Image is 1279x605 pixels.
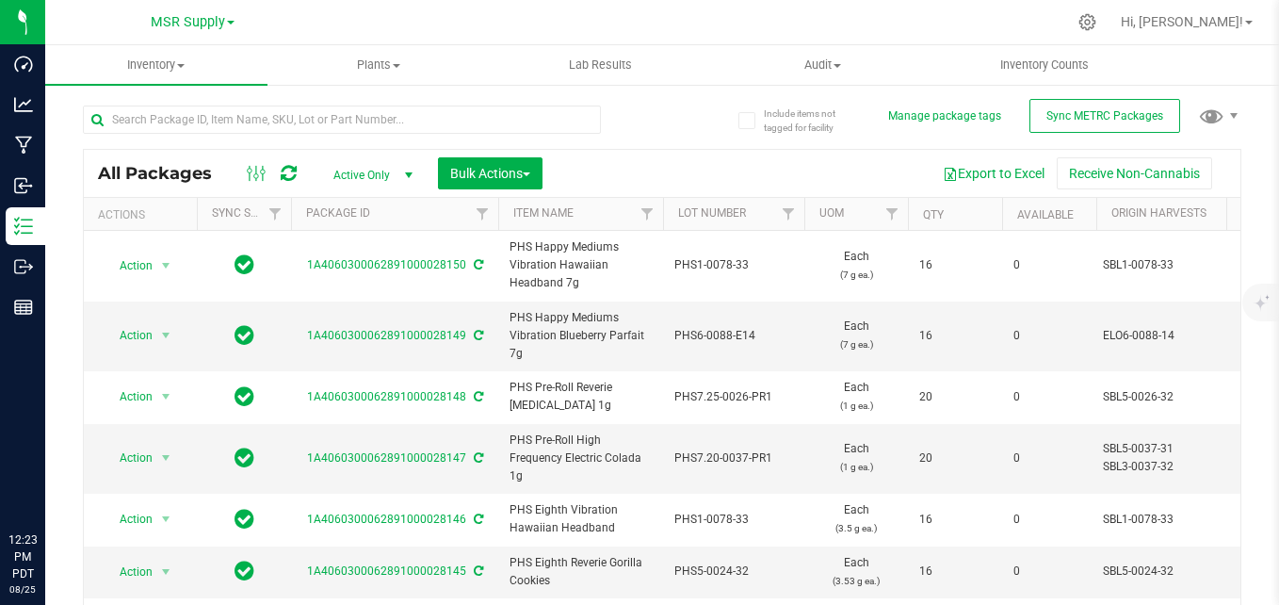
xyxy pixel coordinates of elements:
[14,55,33,74] inline-svg: Dashboard
[919,388,991,406] span: 20
[1013,450,1085,467] span: 0
[1046,109,1163,123] span: Sync METRC Packages
[154,253,178,279] span: select
[816,266,897,284] p: (7 g ea.)
[56,451,78,474] iframe: Resource center unread badge
[1103,327,1279,345] div: ELO6-0088-14
[674,256,793,274] span: PHS1-0078-33
[268,57,489,74] span: Plants
[816,379,897,415] span: Each
[307,564,466,578] a: 1A4060300062891000028145
[816,440,897,476] span: Each
[674,388,793,406] span: PHS7.25-0026-PR1
[632,198,663,230] a: Filter
[1013,563,1085,580] span: 0
[711,45,933,85] a: Audit
[510,379,652,415] span: PHS Pre-Roll Reverie [MEDICAL_DATA] 1g
[471,258,483,271] span: Sync from Compliance System
[151,14,225,30] span: MSR Supply
[510,432,652,486] span: PHS Pre-Roll High Frequency Electric Colada 1g
[235,506,254,532] span: In Sync
[816,519,897,537] p: (3.5 g ea.)
[1121,14,1243,29] span: Hi, [PERSON_NAME]!
[816,501,897,537] span: Each
[103,559,154,585] span: Action
[307,390,466,403] a: 1A4060300062891000028148
[510,309,652,364] span: PHS Happy Mediums Vibration Blueberry Parfait 7g
[975,57,1114,74] span: Inventory Counts
[1057,157,1212,189] button: Receive Non-Cannabis
[467,198,498,230] a: Filter
[919,256,991,274] span: 16
[306,206,370,220] a: Package ID
[103,253,154,279] span: Action
[307,451,466,465] a: 1A4060300062891000028147
[674,511,793,529] span: PHS1-0078-33
[816,318,897,353] span: Each
[816,248,897,284] span: Each
[923,208,944,221] a: Qty
[103,445,154,471] span: Action
[235,384,254,410] span: In Sync
[1111,206,1206,220] a: Origin Harvests
[1013,511,1085,529] span: 0
[45,57,267,74] span: Inventory
[14,136,33,155] inline-svg: Manufacturing
[471,390,483,403] span: Sync from Compliance System
[933,45,1156,85] a: Inventory Counts
[931,157,1057,189] button: Export to Excel
[14,95,33,114] inline-svg: Analytics
[1013,327,1085,345] span: 0
[1076,13,1099,31] div: Manage settings
[98,163,231,184] span: All Packages
[510,501,652,537] span: PHS Eighth Vibration Hawaiian Headband
[1103,440,1279,458] div: SBL5-0037-31
[1029,99,1180,133] button: Sync METRC Packages
[471,564,483,578] span: Sync from Compliance System
[764,106,858,135] span: Include items not tagged for facility
[260,198,291,230] a: Filter
[510,554,652,590] span: PHS Eighth Reverie Gorilla Cookies
[1103,388,1279,406] div: SBL5-0026-32
[1017,208,1074,221] a: Available
[816,572,897,590] p: (3.53 g ea.)
[19,454,75,511] iframe: Resource center
[816,458,897,476] p: (1 g ea.)
[1103,256,1279,274] div: SBL1-0078-33
[471,513,483,526] span: Sync from Compliance System
[513,206,574,220] a: Item Name
[267,45,490,85] a: Plants
[98,208,189,221] div: Actions
[438,157,542,189] button: Bulk Actions
[307,258,466,271] a: 1A4060300062891000028150
[154,384,178,410] span: select
[678,206,746,220] a: Lot Number
[103,384,154,410] span: Action
[450,166,530,181] span: Bulk Actions
[83,106,601,134] input: Search Package ID, Item Name, SKU, Lot or Part Number...
[1103,511,1279,529] div: SBL1-0078-33
[919,511,991,529] span: 16
[307,513,466,526] a: 1A4060300062891000028146
[307,329,466,342] a: 1A4060300062891000028149
[674,563,793,580] span: PHS5-0024-32
[14,217,33,236] inline-svg: Inventory
[8,531,37,582] p: 12:23 PM PDT
[154,559,178,585] span: select
[471,329,483,342] span: Sync from Compliance System
[919,450,991,467] span: 20
[510,238,652,293] span: PHS Happy Mediums Vibration Hawaiian Headband 7g
[674,327,793,345] span: PHS6-0088-E14
[919,563,991,580] span: 16
[103,322,154,349] span: Action
[212,206,284,220] a: Sync Status
[888,108,1001,124] button: Manage package tags
[471,451,483,465] span: Sync from Compliance System
[103,506,154,532] span: Action
[543,57,657,74] span: Lab Results
[1103,458,1279,476] div: SBL3-0037-32
[235,322,254,349] span: In Sync
[235,445,254,471] span: In Sync
[154,445,178,471] span: select
[1103,563,1279,580] div: SBL5-0024-32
